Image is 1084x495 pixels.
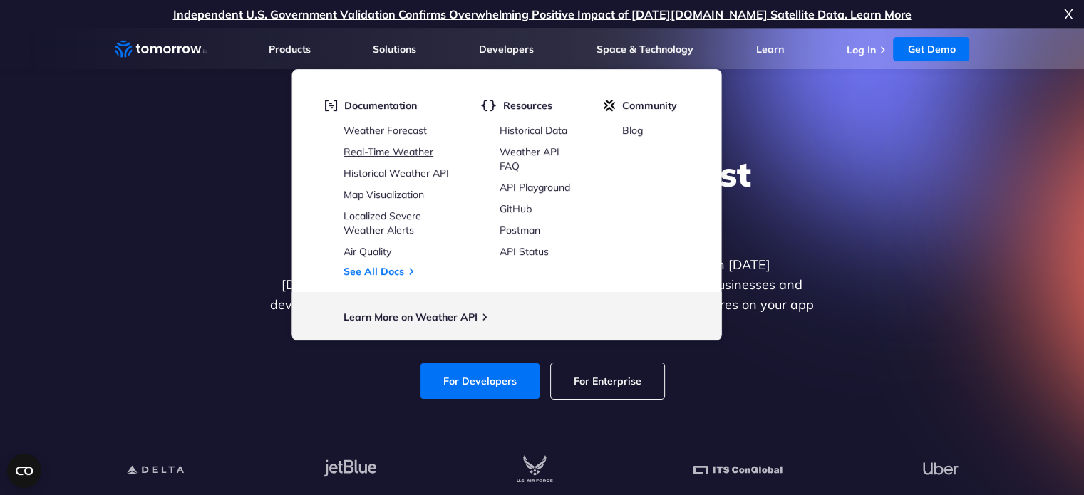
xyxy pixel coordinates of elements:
a: Weather Forecast [344,124,427,137]
a: GitHub [500,202,532,215]
a: Solutions [373,43,416,56]
a: API Playground [500,181,570,194]
img: tio-c.svg [603,99,615,112]
a: Historical Weather API [344,167,449,179]
a: Developers [479,43,534,56]
a: For Developers [420,363,540,399]
span: Resources [503,99,552,112]
a: Localized Severe Weather Alerts [344,209,421,236]
a: Space & Technology [597,43,693,56]
a: Blog [622,124,643,137]
a: Independent U.S. Government Validation Confirms Overwhelming Positive Impact of [DATE][DOMAIN_NAM... [173,7,912,21]
a: Get Demo [893,37,969,61]
span: Documentation [344,99,417,112]
a: Map Visualization [344,188,424,201]
a: Home link [115,38,207,60]
a: Products [269,43,311,56]
a: API Status [500,245,549,258]
a: Log In [846,43,875,56]
h1: Explore the World’s Best Weather API [267,152,817,238]
a: For Enterprise [551,363,664,399]
p: Get reliable and precise weather data through our free API. Count on [DATE][DOMAIN_NAME] for quic... [267,255,817,335]
a: See All Docs [344,265,404,278]
a: Postman [500,224,540,236]
a: Historical Data [500,124,567,137]
a: Learn [756,43,784,56]
a: Air Quality [344,245,391,258]
a: Weather API FAQ [500,145,559,172]
a: Real-Time Weather [344,145,433,158]
button: Open CMP widget [7,454,41,488]
img: doc.svg [324,99,337,112]
a: Learn More on Weather API [344,311,478,323]
span: Community [622,99,677,112]
img: brackets.svg [480,99,496,112]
